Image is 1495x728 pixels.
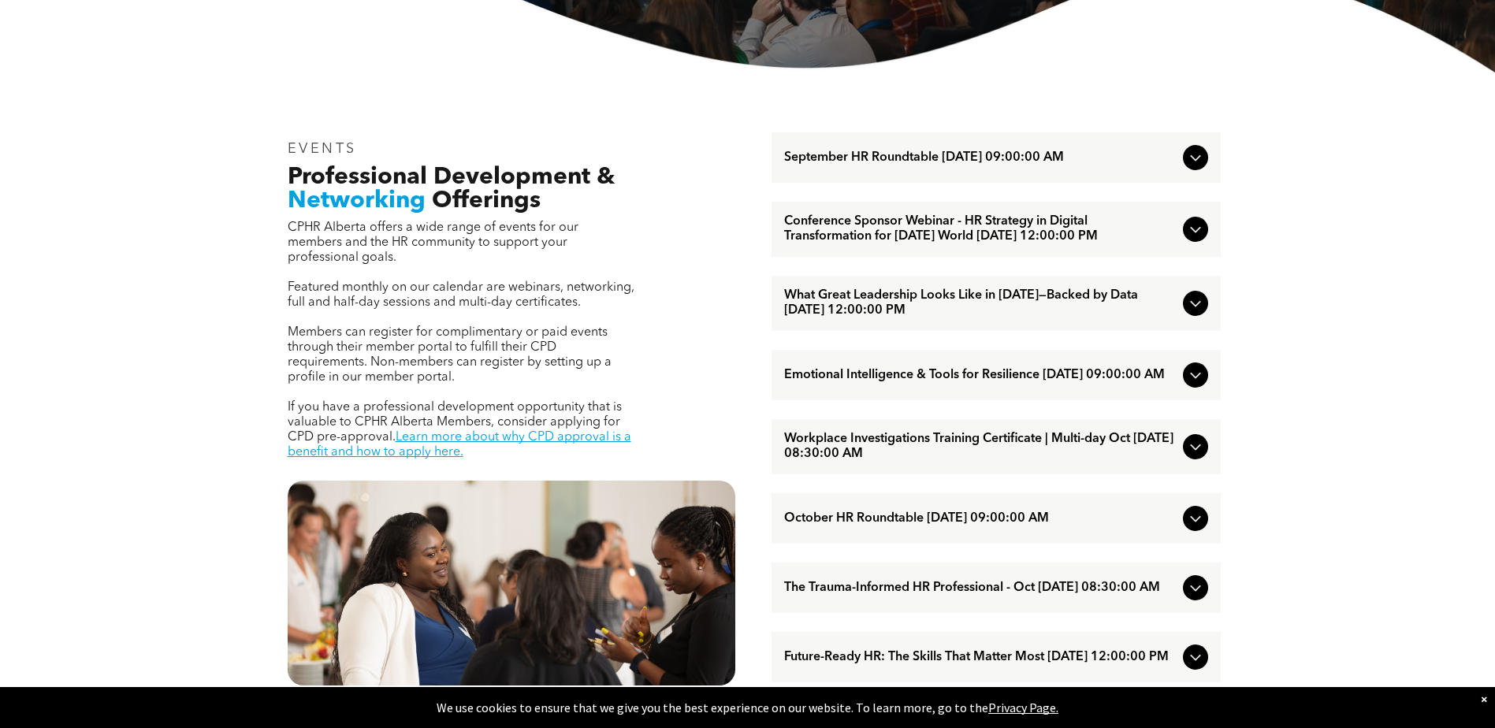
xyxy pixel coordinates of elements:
span: EVENTS [288,142,358,156]
a: Privacy Page. [988,700,1058,715]
a: Learn more about why CPD approval is a benefit and how to apply here. [288,431,631,459]
span: Featured monthly on our calendar are webinars, networking, full and half-day sessions and multi-d... [288,281,634,309]
span: Conference Sponsor Webinar - HR Strategy in Digital Transformation for [DATE] World [DATE] 12:00:... [784,214,1177,244]
span: September HR Roundtable [DATE] 09:00:00 AM [784,150,1177,165]
span: Professional Development & [288,165,615,189]
span: October HR Roundtable [DATE] 09:00:00 AM [784,511,1177,526]
span: The Trauma-Informed HR Professional - Oct [DATE] 08:30:00 AM [784,581,1177,596]
span: Future-Ready HR: The Skills That Matter Most [DATE] 12:00:00 PM [784,650,1177,665]
div: Dismiss notification [1481,691,1487,707]
span: Emotional Intelligence & Tools for Resilience [DATE] 09:00:00 AM [784,368,1177,383]
span: If you have a professional development opportunity that is valuable to CPHR Alberta Members, cons... [288,401,622,444]
span: Offerings [432,189,541,213]
span: Networking [288,189,426,213]
span: Workplace Investigations Training Certificate | Multi-day Oct [DATE] 08:30:00 AM [784,432,1177,462]
span: Members can register for complimentary or paid events through their member portal to fulfill thei... [288,326,612,384]
span: CPHR Alberta offers a wide range of events for our members and the HR community to support your p... [288,221,578,264]
span: What Great Leadership Looks Like in [DATE]—Backed by Data [DATE] 12:00:00 PM [784,288,1177,318]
